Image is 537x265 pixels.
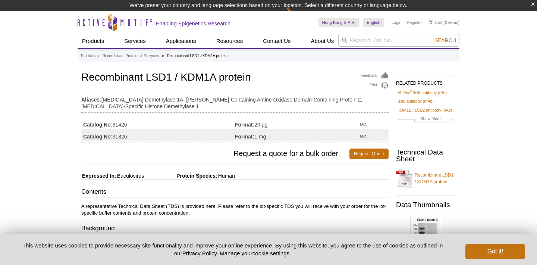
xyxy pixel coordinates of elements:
td: [MEDICAL_DATA] Demethylase 1A, [PERSON_NAME]-Containing Amine Oxidase Domain-Containing Protein 2... [81,92,389,110]
img: Change Here [286,6,306,23]
span: Expressed In: [81,173,116,179]
a: Applications [161,34,201,48]
img: Your Cart [429,20,433,24]
a: AbFlex®Bcl6 antibody (rAb) [398,89,447,96]
span: Protein Species: [145,173,217,179]
a: Cart [429,20,442,25]
strong: Catalog No: [83,121,113,128]
span: Request a quote for a bulk order [81,149,349,159]
td: N/A [360,129,389,141]
h1: Recombinant LSD1 / KDM1A protein [81,72,389,84]
strong: Catalog No: [83,133,113,140]
h3: Background [81,224,389,234]
h3: Contents [81,187,389,198]
a: Login [392,20,402,25]
input: Keyword, Cat. No. [338,34,459,47]
h2: Data Thumbnails [396,202,456,208]
li: (0 items) [429,18,459,27]
strong: Format: [235,121,254,128]
li: | [403,18,405,27]
button: cookie settings [252,250,289,256]
p: This website uses cookies to provide necessary site functionality and improve your online experie... [12,241,453,257]
li: » [97,54,100,58]
strong: Format: [235,133,254,140]
h2: Technical Data Sheet [396,149,456,162]
td: 1 mg [235,129,360,141]
button: Got it! [465,244,525,259]
a: Products [81,53,95,59]
a: English [363,18,384,27]
span: Search [434,37,456,43]
strong: Aliases: [81,96,101,103]
span: Baculovirus [116,173,144,179]
a: Register [406,20,422,25]
li: Recombinant LSD1 / KDM1A protein [167,54,227,58]
a: Products [78,34,109,48]
a: Show More [398,115,454,124]
h2: Enabling Epigenetics Research [156,20,230,27]
a: About Us [307,34,339,48]
a: KDM1B / LSD2 antibody (pAb) [398,107,452,113]
button: Search [432,37,458,44]
a: Request Quote [349,149,389,159]
span: Human [217,173,235,179]
sup: ® [410,89,413,93]
p: A representative Technical Data Sheet (TDS) is provided here. Please refer to the lot-specific TD... [81,203,389,216]
a: Feedback [361,72,389,80]
a: Contact Us [258,34,295,48]
a: Recombinant LSD1 / KDM1A protein [396,167,456,190]
a: Bcl6 antibody (mAb) [398,98,434,105]
h2: RELATED PRODUCTS [396,75,456,88]
a: Privacy Policy [182,250,217,256]
li: » [162,54,164,58]
a: Recombinant Proteins & Enzymes [103,53,159,59]
td: 20 µg [235,117,360,129]
td: 31826 [81,129,235,141]
a: Services [120,34,150,48]
td: N/A [360,117,389,129]
a: Hong Kong S.A.R. [318,18,359,27]
td: 31426 [81,117,235,129]
a: Resources [212,34,248,48]
a: Print [361,82,389,90]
